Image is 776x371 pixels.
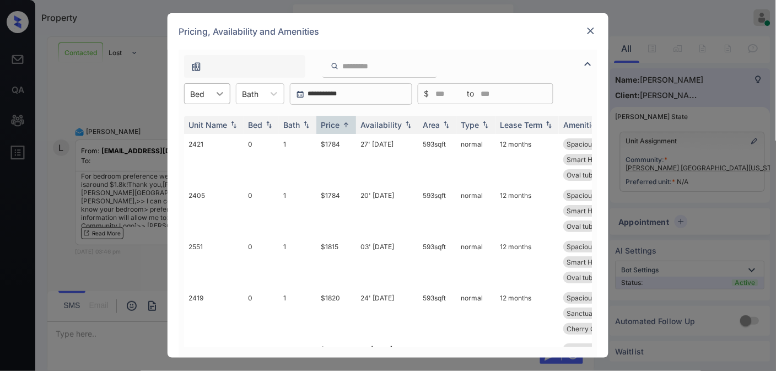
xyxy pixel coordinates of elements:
span: Sanctuary Reno ... [567,309,623,318]
span: Oval tub [567,273,592,282]
td: 593 sqft [418,185,456,236]
span: Spacious Closet [567,294,617,302]
span: to [467,88,475,100]
td: 24' [DATE] [356,288,418,339]
td: 27' [DATE] [356,134,418,185]
span: Smart Home Lock [567,155,623,164]
span: Cherry Cabinets [567,325,618,333]
span: Spacious Closet [567,140,617,148]
td: normal [456,134,495,185]
td: 0 [244,236,279,288]
td: 1 [279,134,316,185]
img: sorting [301,121,312,129]
td: 0 [244,185,279,236]
td: 2405 [184,185,244,236]
td: $1815 [316,236,356,288]
img: icon-zuma [331,61,339,71]
td: $1784 [316,185,356,236]
img: sorting [228,121,239,129]
div: Area [423,120,440,130]
td: 593 sqft [418,288,456,339]
span: Spacious Closet [567,243,617,251]
td: 2421 [184,134,244,185]
td: 12 months [495,288,559,339]
img: sorting [403,121,414,129]
div: Unit Name [188,120,227,130]
td: 0 [244,134,279,185]
td: $1784 [316,134,356,185]
div: Type [461,120,479,130]
td: 0 [244,288,279,339]
div: Amenities [563,120,600,130]
td: 1 [279,185,316,236]
td: 2551 [184,236,244,288]
span: Spacious Closet [567,191,617,200]
td: 593 sqft [418,236,456,288]
span: Smart Home Lock [567,207,623,215]
img: sorting [480,121,491,129]
td: 1 [279,288,316,339]
span: Smart Home Lock [567,258,623,266]
td: 12 months [495,185,559,236]
div: Lease Term [500,120,542,130]
img: sorting [441,121,452,129]
td: 20' [DATE] [356,185,418,236]
td: $1820 [316,288,356,339]
img: sorting [543,121,554,129]
div: Availability [360,120,402,130]
span: Oval tub [567,171,592,179]
td: 12 months [495,134,559,185]
td: 2419 [184,288,244,339]
div: Pricing, Availability and Amenities [168,13,608,50]
div: Bath [283,120,300,130]
td: 1 [279,236,316,288]
img: icon-zuma [581,57,595,71]
td: normal [456,236,495,288]
img: icon-zuma [191,61,202,72]
img: close [585,25,596,36]
div: Bed [248,120,262,130]
td: 03' [DATE] [356,236,418,288]
img: sorting [263,121,274,129]
td: normal [456,288,495,339]
span: $ [424,88,429,100]
td: 593 sqft [418,134,456,185]
td: 12 months [495,236,559,288]
span: Oval tub [567,222,592,230]
img: sorting [341,121,352,129]
div: Price [321,120,339,130]
span: 3rd Floor [567,345,595,353]
td: normal [456,185,495,236]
